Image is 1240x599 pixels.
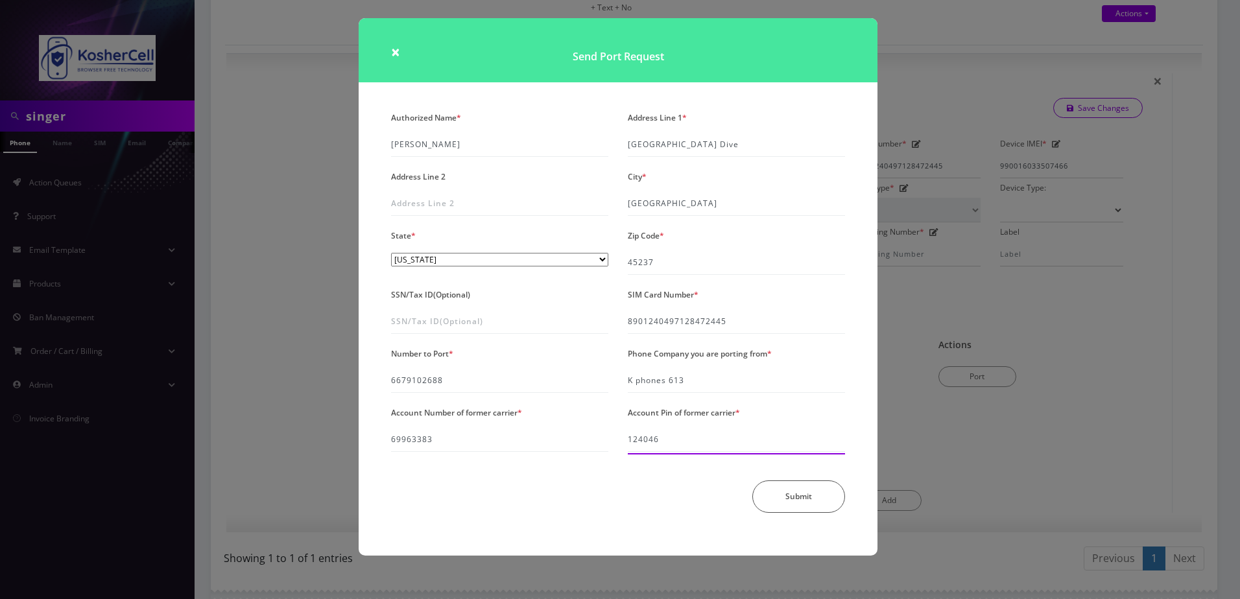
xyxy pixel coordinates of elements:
h1: Send Port Request [359,18,877,82]
label: Authorized Name [391,108,461,127]
label: SSN/Tax ID(Optional) [391,285,470,304]
label: City [628,167,647,186]
label: Zip Code [628,226,664,245]
label: Address Line 2 [391,167,446,186]
label: Account Number of former carrier [391,403,522,422]
input: Address Line 2 [391,191,608,216]
label: Number to Port [391,344,453,363]
input: Address Line 1 [628,132,845,157]
button: Submit [752,480,845,513]
input: Number to Port [391,368,608,393]
label: State [391,226,416,245]
button: Close [391,44,400,60]
label: Phone Company you are porting from [628,344,772,363]
span: × [391,41,400,62]
input: SSN/Tax ID(Optional) [391,309,608,334]
input: Please Enter Authorized Name [391,132,608,157]
input: SIM Card Number [628,309,845,334]
label: Account Pin of former carrier [628,403,740,422]
input: Zip [628,250,845,275]
label: SIM Card Number [628,285,698,304]
label: Address Line 1 [628,108,687,127]
input: Please Enter City [628,191,845,216]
